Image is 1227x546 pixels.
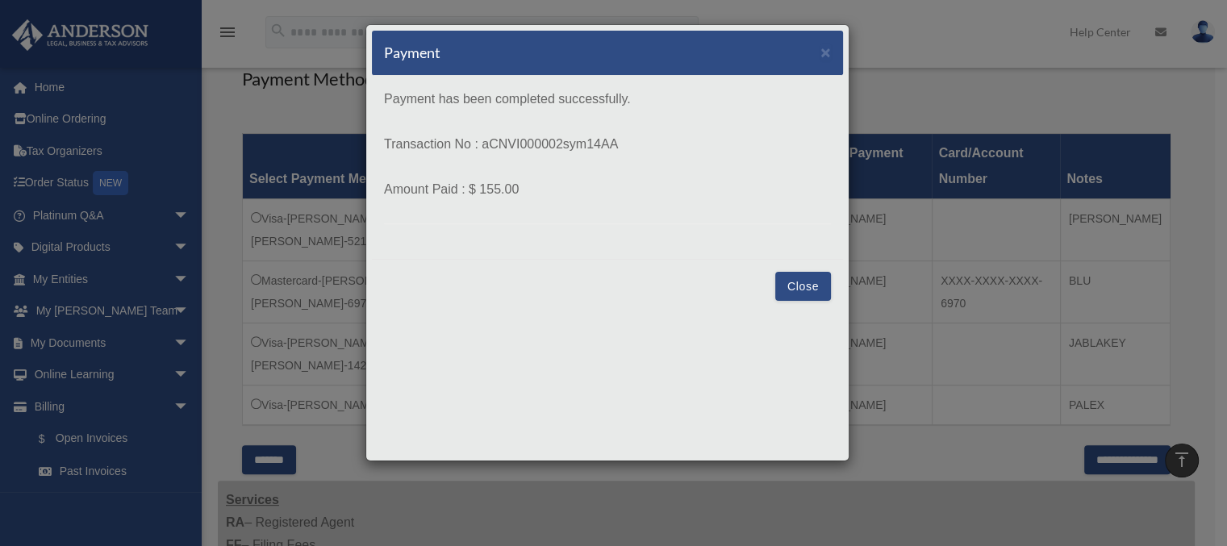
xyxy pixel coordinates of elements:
p: Amount Paid : $ 155.00 [384,178,831,201]
button: Close [820,44,831,60]
p: Transaction No : aCNVI000002sym14AA [384,133,831,156]
h5: Payment [384,43,440,63]
button: Close [775,272,831,301]
p: Payment has been completed successfully. [384,88,831,110]
span: × [820,43,831,61]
